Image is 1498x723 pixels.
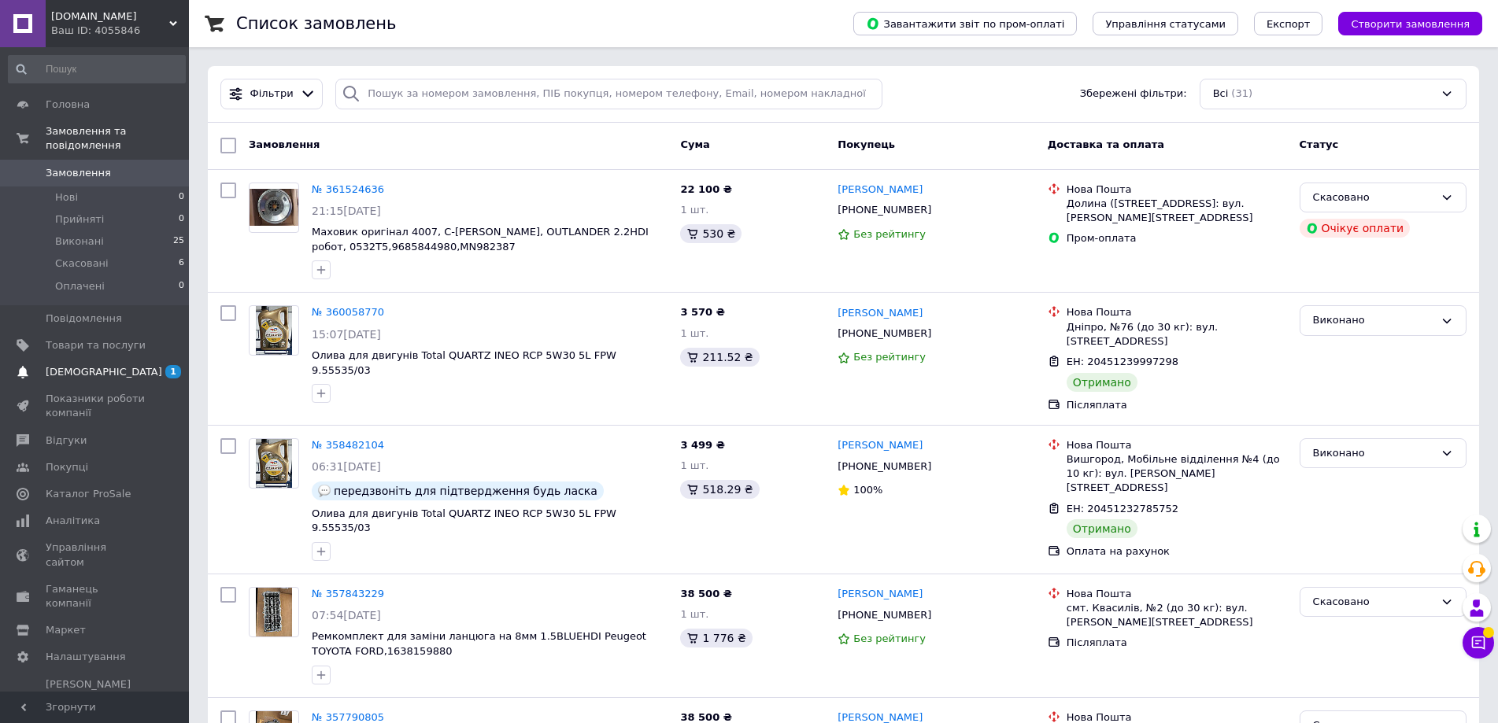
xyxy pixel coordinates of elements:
[55,212,104,227] span: Прийняті
[312,588,384,599] a: № 357843229
[838,587,923,602] a: [PERSON_NAME]
[838,138,895,150] span: Покупець
[51,24,189,38] div: Ваш ID: 4055846
[51,9,169,24] span: Autobutique.com.ua
[46,582,146,610] span: Гаманець компанії
[249,183,299,233] a: Фото товару
[834,456,934,477] div: [PHONE_NUMBER]
[1067,356,1178,367] span: ЕН: 20451239997298
[8,55,186,83] input: Пошук
[853,228,926,240] span: Без рейтингу
[46,365,162,379] span: [DEMOGRAPHIC_DATA]
[1463,627,1494,658] button: Чат з покупцем
[1351,18,1470,30] span: Створити замовлення
[834,200,934,220] div: [PHONE_NUMBER]
[55,256,109,271] span: Скасовані
[46,312,122,326] span: Повідомлення
[1048,138,1164,150] span: Доставка та оплата
[1313,312,1434,329] div: Виконано
[55,190,78,205] span: Нові
[1067,373,1137,392] div: Отримано
[312,609,381,622] span: 07:54[DATE]
[46,677,146,721] span: [PERSON_NAME] та рахунки
[1067,231,1287,245] div: Пром-оплата
[334,485,597,497] span: передзвоніть для підтвердження будь ласка
[312,306,384,318] a: № 360058770
[46,487,131,501] span: Каталог ProSale
[680,459,708,471] span: 1 шт.
[1080,87,1187,101] span: Збережені фільтри:
[680,439,724,451] span: 3 499 ₴
[1067,503,1178,515] span: ЕН: 20451232785752
[312,460,381,473] span: 06:31[DATE]
[1231,87,1252,99] span: (31)
[680,348,759,367] div: 211.52 ₴
[46,514,100,528] span: Аналітика
[165,365,181,378] span: 1
[318,485,331,497] img: :speech_balloon:
[834,605,934,625] div: [PHONE_NUMBER]
[312,507,616,534] a: Олива для двигунів Total QUARTZ INEO RCP 5W30 5L FPW 9.55535/03
[249,138,320,150] span: Замовлення
[1067,438,1287,452] div: Нова Пошта
[249,438,299,489] a: Фото товару
[46,540,146,569] span: Управління сайтом
[55,234,104,249] span: Виконані
[1067,636,1287,650] div: Післяплата
[1213,87,1229,101] span: Всі
[312,630,646,657] a: Ремкомплект для заміни ланцюга на 8мм 1.5BLUEHDI Peugeot TOYOTA FORD,1638159880
[680,327,708,339] span: 1 шт.
[335,79,882,109] input: Пошук за номером замовлення, ПІБ покупця, номером телефону, Email, номером накладної
[1300,138,1339,150] span: Статус
[46,166,111,180] span: Замовлення
[312,328,381,341] span: 15:07[DATE]
[312,349,616,376] a: Олива для двигунів Total QUARTZ INEO RCP 5W30 5L FPW 9.55535/03
[853,484,882,496] span: 100%
[1067,197,1287,225] div: Долина ([STREET_ADDRESS]: вул. [PERSON_NAME][STREET_ADDRESS]
[853,633,926,644] span: Без рейтингу
[680,608,708,620] span: 1 шт.
[866,17,1064,31] span: Завантажити звіт по пром-оплаті
[256,439,293,488] img: Фото товару
[312,205,381,217] span: 21:15[DATE]
[312,226,649,253] a: Маховик оригінал 4007, C-[PERSON_NAME], OUTLANDER 2.2HDI робот, 0532T5,9685844980,MN982387
[250,189,298,226] img: Фото товару
[1338,12,1482,35] button: Створити замовлення
[838,183,923,197] a: [PERSON_NAME]
[1067,320,1287,349] div: Дніпро, №76 (до 30 кг): вул. [STREET_ADDRESS]
[1067,183,1287,197] div: Нова Пошта
[680,204,708,216] span: 1 шт.
[55,279,105,293] span: Оплачені
[249,305,299,356] a: Фото товару
[1067,519,1137,538] div: Отримано
[250,87,294,101] span: Фільтри
[1313,445,1434,462] div: Виконано
[312,183,384,195] a: № 361524636
[1067,544,1287,559] div: Оплата на рахунок
[179,279,184,293] span: 0
[680,629,752,647] div: 1 776 ₴
[46,124,189,153] span: Замовлення та повідомлення
[834,323,934,344] div: [PHONE_NUMBER]
[680,183,731,195] span: 22 100 ₴
[680,138,709,150] span: Cума
[312,439,384,451] a: № 358482104
[46,650,126,664] span: Налаштування
[1067,452,1287,496] div: Вишгород, Мобільне відділення №4 (до 10 кг): вул. [PERSON_NAME][STREET_ADDRESS]
[46,460,88,474] span: Покупці
[1105,18,1226,30] span: Управління статусами
[179,212,184,227] span: 0
[256,588,293,636] img: Фото товару
[680,306,724,318] span: 3 570 ₴
[236,14,396,33] h1: Список замовлень
[173,234,184,249] span: 25
[1267,18,1311,30] span: Експорт
[1067,587,1287,601] div: Нова Пошта
[1313,190,1434,206] div: Скасовано
[853,351,926,363] span: Без рейтингу
[46,623,86,637] span: Маркет
[1067,305,1287,319] div: Нова Пошта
